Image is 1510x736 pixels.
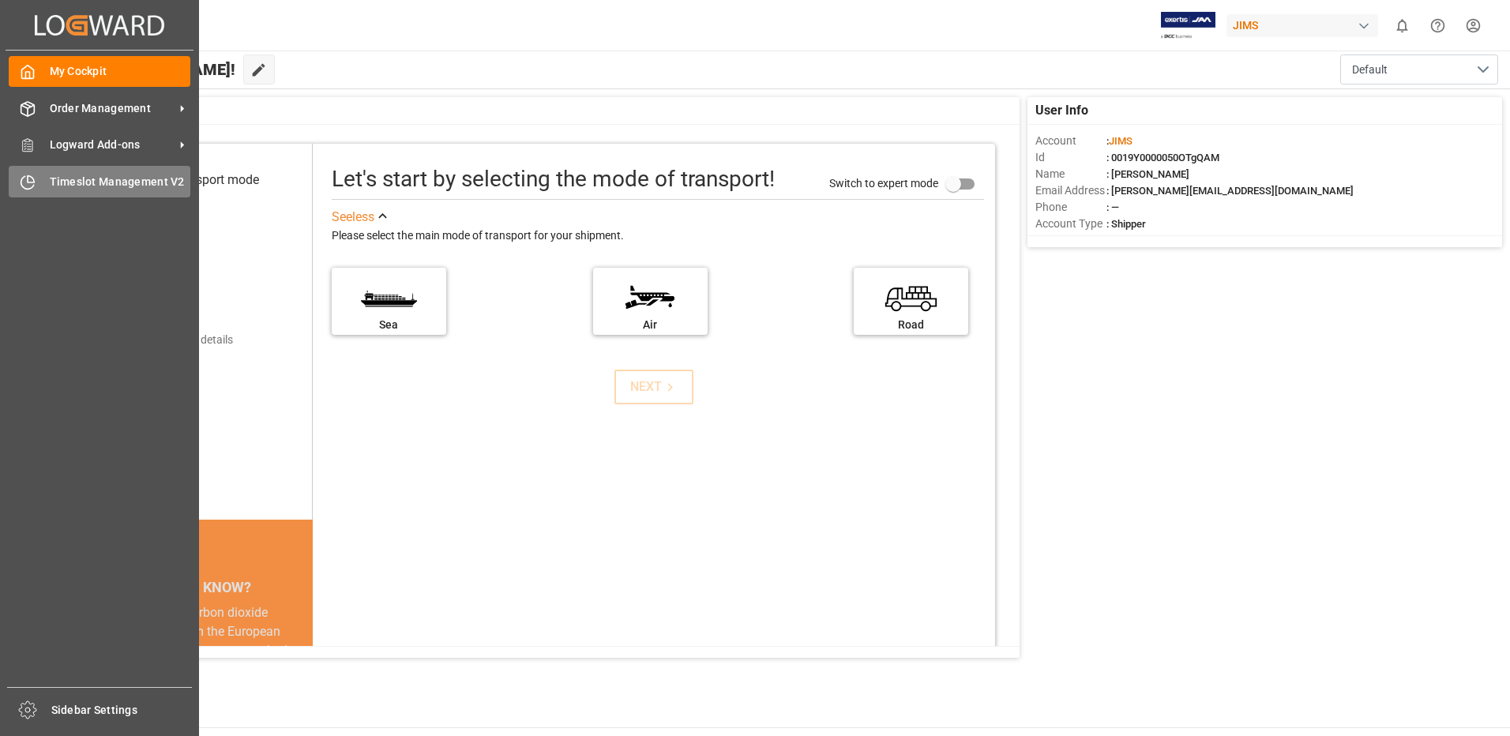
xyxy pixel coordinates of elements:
[630,377,678,396] div: NEXT
[332,227,984,246] div: Please select the main mode of transport for your shipment.
[862,317,960,333] div: Road
[1340,54,1498,84] button: open menu
[829,176,938,189] span: Switch to expert mode
[1035,101,1088,120] span: User Info
[66,54,235,84] span: Hello [PERSON_NAME]!
[1035,133,1106,149] span: Account
[1106,218,1146,230] span: : Shipper
[51,702,193,719] span: Sidebar Settings
[50,63,191,80] span: My Cockpit
[1420,8,1456,43] button: Help Center
[614,370,693,404] button: NEXT
[1109,135,1132,147] span: JIMS
[9,166,190,197] a: Timeslot Management V2
[9,56,190,87] a: My Cockpit
[1106,152,1219,163] span: : 0019Y0000050OTgQAM
[1161,12,1215,39] img: Exertis%20JAM%20-%20Email%20Logo.jpg_1722504956.jpg
[1384,8,1420,43] button: show 0 new notifications
[601,317,700,333] div: Air
[50,100,175,117] span: Order Management
[50,137,175,153] span: Logward Add-ons
[1106,135,1132,147] span: :
[332,208,374,227] div: See less
[1035,182,1106,199] span: Email Address
[134,332,233,348] div: Add shipping details
[1035,166,1106,182] span: Name
[1106,168,1189,180] span: : [PERSON_NAME]
[1226,14,1378,37] div: JIMS
[1106,201,1119,213] span: : —
[340,317,438,333] div: Sea
[1035,216,1106,232] span: Account Type
[50,174,191,190] span: Timeslot Management V2
[1226,10,1384,40] button: JIMS
[1035,199,1106,216] span: Phone
[1106,185,1354,197] span: : [PERSON_NAME][EMAIL_ADDRESS][DOMAIN_NAME]
[1035,149,1106,166] span: Id
[1352,62,1388,78] span: Default
[332,163,775,196] div: Let's start by selecting the mode of transport!
[291,603,313,698] button: next slide / item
